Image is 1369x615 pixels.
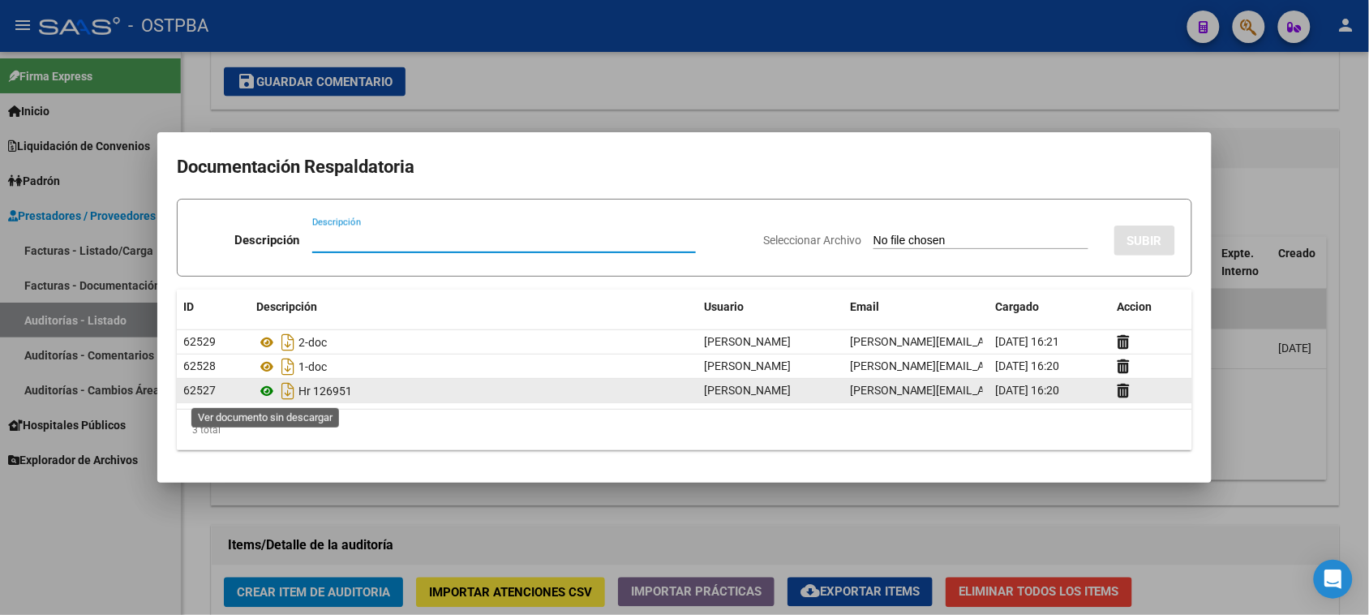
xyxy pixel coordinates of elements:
[704,300,744,313] span: Usuario
[1314,560,1353,599] div: Open Intercom Messenger
[177,152,1192,183] h2: Documentación Respaldatoria
[183,384,216,397] span: 62527
[843,290,989,325] datatable-header-cell: Email
[996,384,1060,397] span: [DATE] 16:20
[850,384,1204,397] span: [PERSON_NAME][EMAIL_ADDRESS][PERSON_NAME][DOMAIN_NAME]
[256,329,691,355] div: 2-doc
[277,329,298,355] i: Descargar documento
[256,354,691,380] div: 1-doc
[996,359,1060,372] span: [DATE] 16:20
[704,384,791,397] span: [PERSON_NAME]
[234,231,299,250] p: Descripción
[183,359,216,372] span: 62528
[996,335,1060,348] span: [DATE] 16:21
[256,378,691,404] div: Hr 126951
[704,359,791,372] span: [PERSON_NAME]
[250,290,697,325] datatable-header-cell: Descripción
[177,410,1192,450] div: 3 total
[1111,290,1192,325] datatable-header-cell: Accion
[1127,234,1162,248] span: SUBIR
[850,359,1204,372] span: [PERSON_NAME][EMAIL_ADDRESS][PERSON_NAME][DOMAIN_NAME]
[996,300,1040,313] span: Cargado
[1118,300,1152,313] span: Accion
[1114,226,1175,256] button: SUBIR
[183,335,216,348] span: 62529
[183,300,194,313] span: ID
[989,290,1111,325] datatable-header-cell: Cargado
[850,335,1204,348] span: [PERSON_NAME][EMAIL_ADDRESS][PERSON_NAME][DOMAIN_NAME]
[277,378,298,404] i: Descargar documento
[763,234,861,247] span: Seleccionar Archivo
[177,290,250,325] datatable-header-cell: ID
[704,335,791,348] span: [PERSON_NAME]
[277,354,298,380] i: Descargar documento
[697,290,843,325] datatable-header-cell: Usuario
[850,300,879,313] span: Email
[256,300,317,313] span: Descripción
